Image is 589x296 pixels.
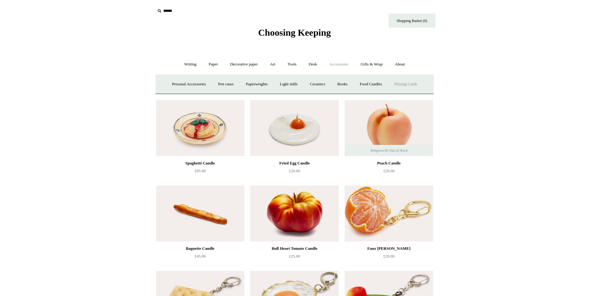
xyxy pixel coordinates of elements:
img: Spaghetti Candle [156,100,244,156]
div: Peach Candle [346,159,431,167]
a: Light mills [274,76,303,92]
span: Choosing Keeping [258,27,331,38]
a: Books [332,76,353,92]
div: Baguette Candle [158,245,243,252]
span: Temporarily Out of Stock [364,145,414,156]
a: Accessories [324,56,354,73]
a: Playing Cards [389,76,423,92]
a: Tools [282,56,302,73]
div: Faux [PERSON_NAME] [346,245,431,252]
div: Bull Heart Tomato Candle [252,245,337,252]
span: £20.00 [383,168,395,173]
a: Shopping Basket (0) [389,14,435,28]
a: Art [265,56,281,73]
a: Food Candles [354,76,388,92]
a: Faux [PERSON_NAME] £20.00 [345,245,433,270]
a: Paper [203,56,224,73]
a: Pen cases [212,76,239,92]
a: Decorative paper [224,56,263,73]
a: Ceramics [304,76,331,92]
a: Baguette Candle Baguette Candle [156,186,244,241]
span: £20.00 [289,168,300,173]
img: Fried Egg Candle [250,100,338,156]
a: Choosing Keeping [258,32,331,37]
img: Bull Heart Tomato Candle [250,186,338,241]
img: Baguette Candle [156,186,244,241]
div: Spaghetti Candle [158,159,243,167]
a: Bull Heart Tomato Candle Bull Heart Tomato Candle [250,186,338,241]
a: Baguette Candle £45.00 [156,245,244,270]
a: Paperweights [240,76,273,92]
a: Writing [179,56,202,73]
img: Faux Clementine Keyring [345,186,433,241]
a: Fried Egg Candle £20.00 [250,159,338,185]
div: Fried Egg Candle [252,159,337,167]
a: Bull Heart Tomato Candle £25.00 [250,245,338,270]
a: Faux Clementine Keyring Faux Clementine Keyring [345,186,433,241]
span: £85.00 [195,168,206,173]
a: Peach Candle £20.00 [345,159,433,185]
span: £45.00 [195,254,206,258]
a: Personal Accessories [166,76,211,92]
a: Spaghetti Candle Spaghetti Candle [156,100,244,156]
a: Peach Candle Peach Candle Temporarily Out of Stock [345,100,433,156]
span: £25.00 [289,254,300,258]
span: £20.00 [383,254,395,258]
a: Desk [303,56,323,73]
a: Fried Egg Candle Fried Egg Candle [250,100,338,156]
a: Gifts & Wrap [355,56,388,73]
a: About [389,56,410,73]
a: Spaghetti Candle £85.00 [156,159,244,185]
img: Peach Candle [345,100,433,156]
